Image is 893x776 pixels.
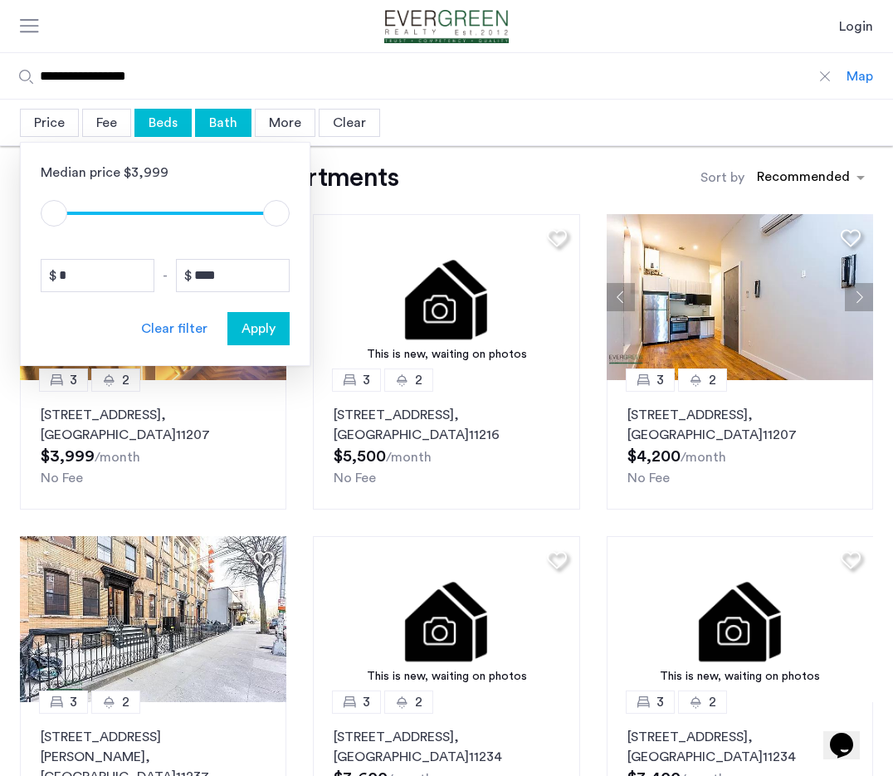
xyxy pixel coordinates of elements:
span: Apply [242,319,276,339]
input: Price to [176,259,290,292]
span: - [158,266,173,286]
div: More [255,109,315,137]
div: Bath [195,109,251,137]
button: button [227,312,290,345]
iframe: chat widget [823,710,876,759]
a: Cazamio Logo [365,10,528,43]
div: Map [847,66,873,86]
ngx-slider: ngx-slider [41,212,290,215]
div: Beds [134,109,192,137]
div: Price [20,109,79,137]
div: Median price $3,999 [41,163,290,183]
a: Login [839,17,873,37]
span: ngx-slider [41,200,67,227]
span: Fee [96,116,117,129]
div: Clear filter [141,319,207,339]
input: Price from [41,259,154,292]
div: Clear [319,109,380,137]
span: ngx-slider-max [263,200,290,227]
img: logo [365,10,528,43]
